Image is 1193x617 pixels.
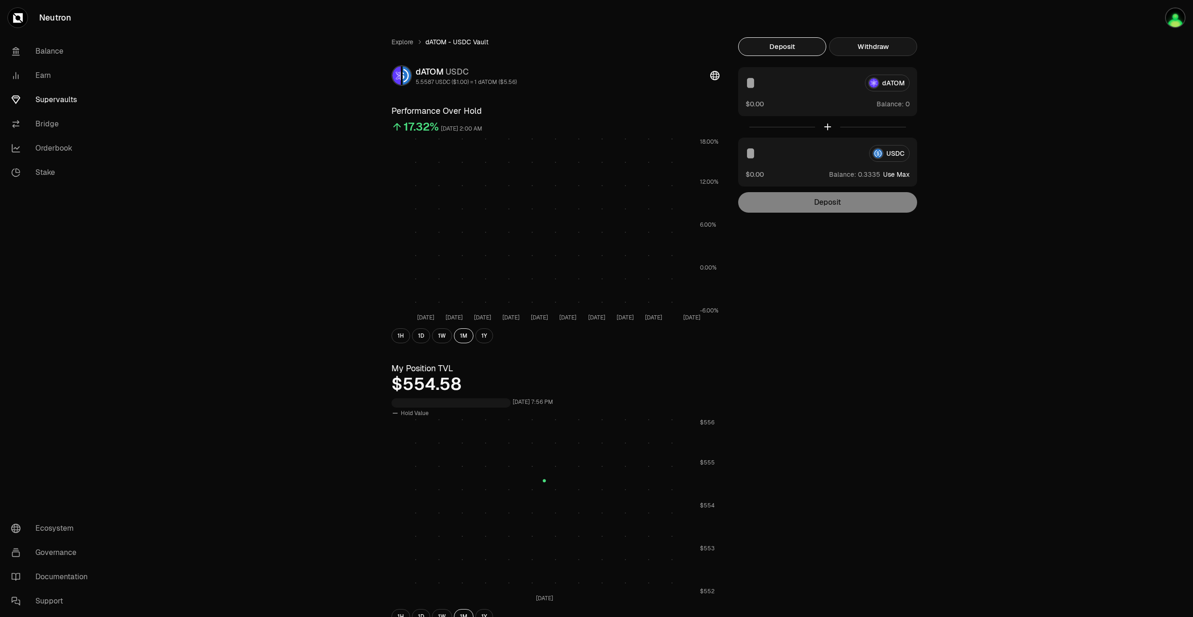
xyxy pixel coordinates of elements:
[683,314,700,321] tspan: [DATE]
[700,221,716,229] tspan: 6.00%
[391,104,720,118] h3: Performance Over Hold
[1165,7,1186,28] img: portefeuilleterra
[700,138,719,146] tspan: 18.00%
[746,99,764,109] button: $0.00
[700,545,714,552] tspan: $553
[829,37,917,56] button: Withdraw
[559,314,576,321] tspan: [DATE]
[4,565,101,589] a: Documentation
[391,37,413,47] a: Explore
[392,66,401,85] img: dATOM Logo
[446,314,463,321] tspan: [DATE]
[416,78,517,86] div: 5.5587 USDC ($1.00) = 1 dATOM ($5.56)
[403,66,411,85] img: USDC Logo
[475,328,493,343] button: 1Y
[700,264,717,271] tspan: 0.00%
[738,37,826,56] button: Deposit
[700,502,714,509] tspan: $554
[4,112,101,136] a: Bridge
[454,328,473,343] button: 1M
[4,88,101,112] a: Supervaults
[416,65,517,78] div: dATOM
[502,314,520,321] tspan: [DATE]
[441,124,482,134] div: [DATE] 2:00 AM
[474,314,491,321] tspan: [DATE]
[877,99,904,109] span: Balance:
[829,170,856,179] span: Balance:
[700,178,719,186] tspan: 12.00%
[700,588,714,595] tspan: $552
[4,541,101,565] a: Governance
[446,66,469,77] span: USDC
[531,314,548,321] tspan: [DATE]
[645,314,662,321] tspan: [DATE]
[391,362,720,375] h3: My Position TVL
[425,37,488,47] span: dATOM - USDC Vault
[4,39,101,63] a: Balance
[700,307,719,314] tspan: -6.00%
[432,328,452,343] button: 1W
[4,516,101,541] a: Ecosystem
[404,119,439,134] div: 17.32%
[4,160,101,185] a: Stake
[536,595,553,602] tspan: [DATE]
[412,328,430,343] button: 1D
[617,314,634,321] tspan: [DATE]
[391,375,720,394] div: $554.58
[401,409,429,417] span: Hold Value
[746,169,764,179] button: $0.00
[4,589,101,613] a: Support
[700,459,715,466] tspan: $555
[4,136,101,160] a: Orderbook
[588,314,605,321] tspan: [DATE]
[700,419,714,426] tspan: $556
[4,63,101,88] a: Earn
[417,314,434,321] tspan: [DATE]
[883,170,910,179] button: Use Max
[513,397,553,408] div: [DATE] 7:56 PM
[391,37,720,47] nav: breadcrumb
[391,328,410,343] button: 1H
